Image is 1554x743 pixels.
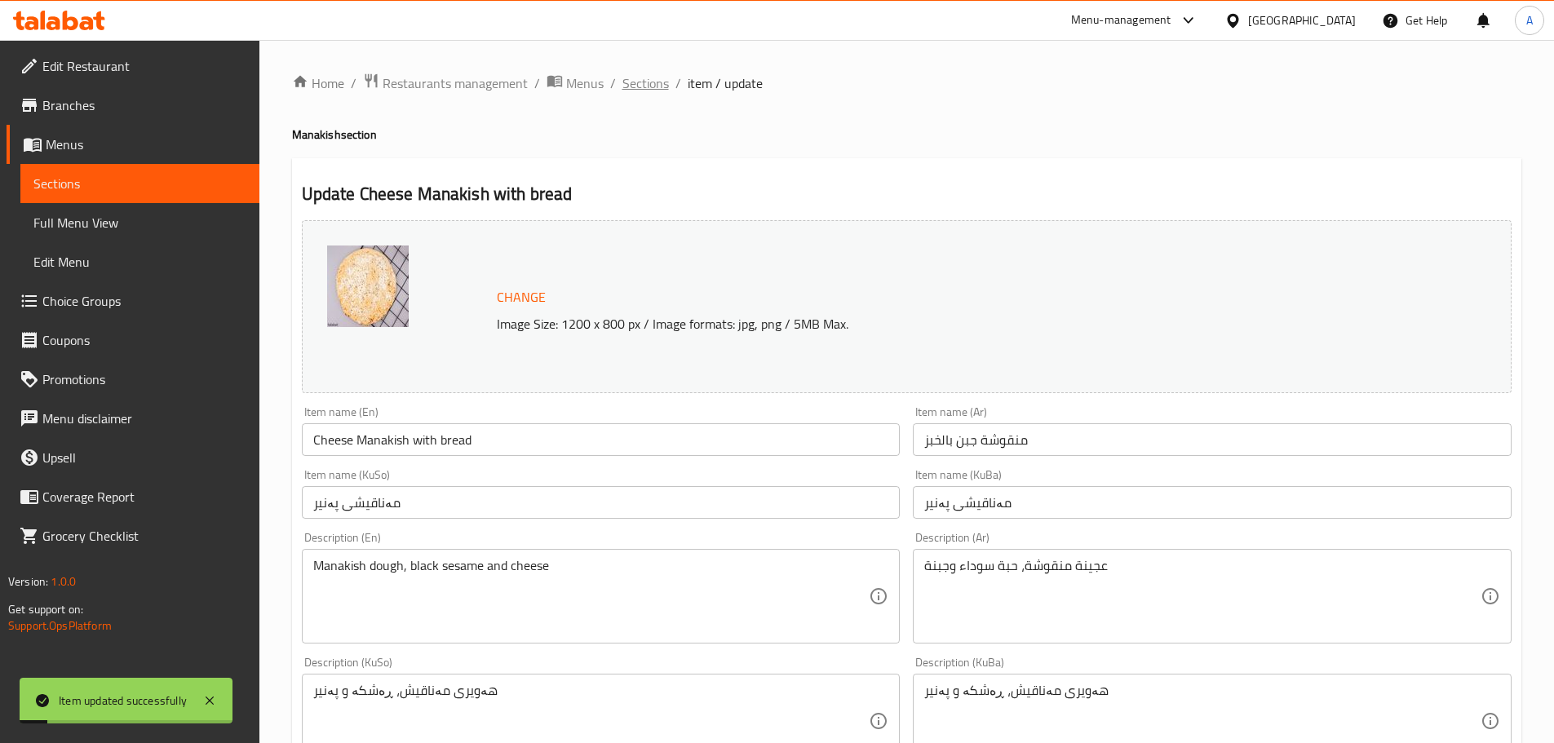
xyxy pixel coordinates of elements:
[8,571,48,592] span: Version:
[7,321,259,360] a: Coupons
[913,423,1512,456] input: Enter name Ar
[913,486,1512,519] input: Enter name KuBa
[302,423,901,456] input: Enter name En
[7,399,259,438] a: Menu disclaimer
[497,285,546,309] span: Change
[8,615,112,636] a: Support.OpsPlatform
[688,73,763,93] span: item / update
[33,252,246,272] span: Edit Menu
[675,73,681,93] li: /
[7,86,259,125] a: Branches
[8,599,83,620] span: Get support on:
[7,477,259,516] a: Coverage Report
[1071,11,1171,30] div: Menu-management
[42,369,246,389] span: Promotions
[42,291,246,311] span: Choice Groups
[42,526,246,546] span: Grocery Checklist
[46,135,246,154] span: Menus
[313,558,870,635] textarea: Manakish dough, black sesame and cheese
[20,242,259,281] a: Edit Menu
[383,73,528,93] span: Restaurants management
[59,692,187,710] div: Item updated successfully
[566,73,604,93] span: Menus
[7,360,259,399] a: Promotions
[1526,11,1533,29] span: A
[42,56,246,76] span: Edit Restaurant
[292,73,344,93] a: Home
[292,73,1521,94] nav: breadcrumb
[20,164,259,203] a: Sections
[1248,11,1356,29] div: [GEOGRAPHIC_DATA]
[327,245,409,327] img: Fet_Food__%D9%85%D9%86%D9%82%D9%88%D8%B4%D8%A9_%D8%AC%D8%A8%D9%86_Mary638943136031151986.jpg
[547,73,604,94] a: Menus
[7,438,259,477] a: Upsell
[42,409,246,428] span: Menu disclaimer
[33,174,246,193] span: Sections
[490,281,552,314] button: Change
[51,571,76,592] span: 1.0.0
[302,182,1512,206] h2: Update Cheese Manakish with bread
[7,516,259,555] a: Grocery Checklist
[622,73,669,93] a: Sections
[42,95,246,115] span: Branches
[351,73,356,93] li: /
[42,487,246,506] span: Coverage Report
[292,126,1521,143] h4: Manakish section
[924,558,1481,635] textarea: عجينة منقوشة، حبة سوداء وجبنة
[610,73,616,93] li: /
[534,73,540,93] li: /
[7,46,259,86] a: Edit Restaurant
[20,203,259,242] a: Full Menu View
[42,330,246,350] span: Coupons
[7,281,259,321] a: Choice Groups
[363,73,528,94] a: Restaurants management
[7,125,259,164] a: Menus
[42,448,246,467] span: Upsell
[302,486,901,519] input: Enter name KuSo
[33,213,246,232] span: Full Menu View
[490,314,1360,334] p: Image Size: 1200 x 800 px / Image formats: jpg, png / 5MB Max.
